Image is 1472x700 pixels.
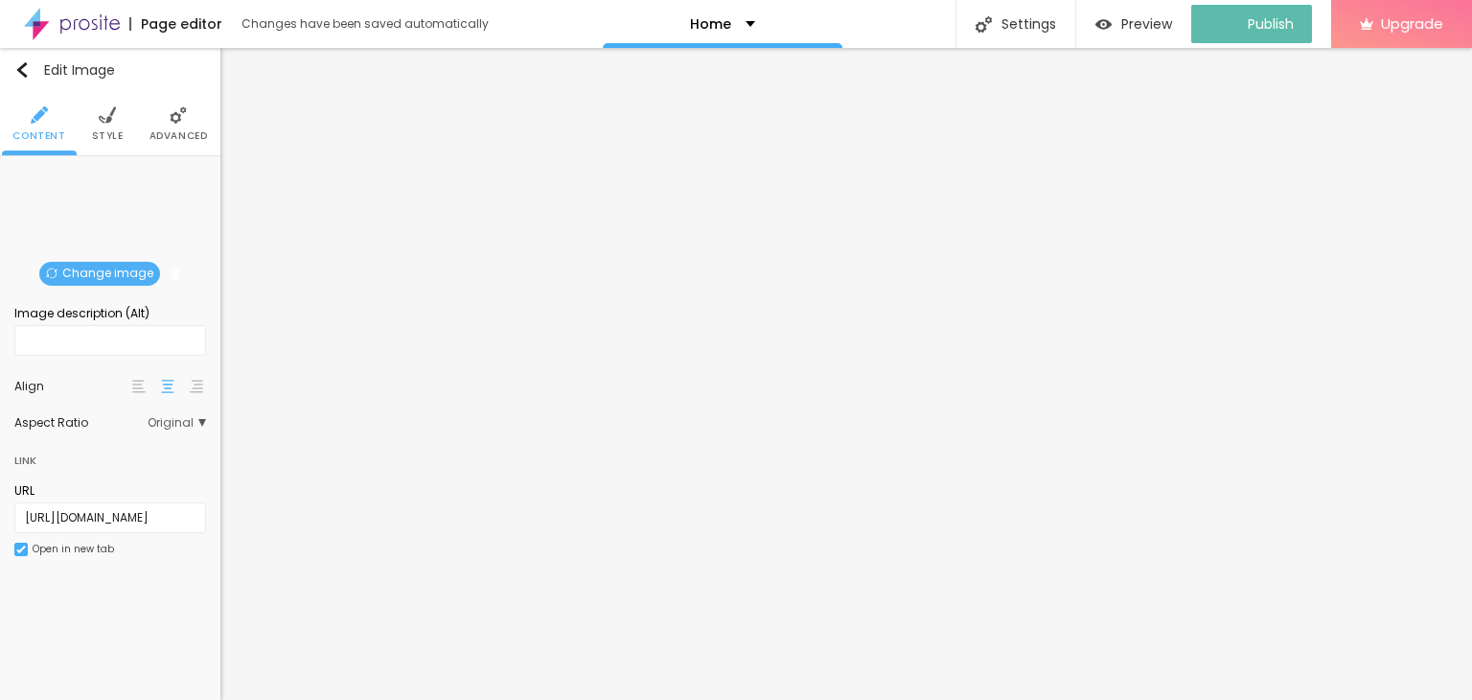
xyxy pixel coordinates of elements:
img: Icone [46,268,57,279]
img: Icone [16,545,26,554]
img: Icone [14,62,30,78]
span: Original [148,417,206,429]
iframe: Editor [220,48,1472,700]
span: Advanced [149,131,208,141]
img: paragraph-left-align.svg [132,380,146,393]
div: Aspect Ratio [14,417,148,429]
div: Changes have been saved automatically [241,18,489,30]
button: Publish [1191,5,1312,43]
div: Edit Image [14,62,115,78]
img: Icone [976,16,992,33]
div: URL [14,482,206,500]
img: paragraph-center-align.svg [161,380,174,393]
p: Home [690,17,731,31]
img: Icone [31,106,48,124]
span: Style [92,131,124,141]
div: Link [14,438,206,473]
div: Link [14,450,36,471]
img: view-1.svg [1095,16,1112,33]
div: Open in new tab [33,545,114,554]
img: Icone [170,106,187,124]
span: Upgrade [1381,15,1443,32]
div: Image description (Alt) [14,305,206,322]
img: Icone [99,106,116,124]
span: Change image [39,262,160,286]
span: Publish [1248,16,1294,32]
img: paragraph-right-align.svg [190,380,203,393]
button: Preview [1076,5,1191,43]
div: Page editor [129,17,222,31]
span: Content [12,131,65,141]
div: Align [14,381,129,392]
img: Icone [170,268,181,279]
span: Preview [1121,16,1172,32]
